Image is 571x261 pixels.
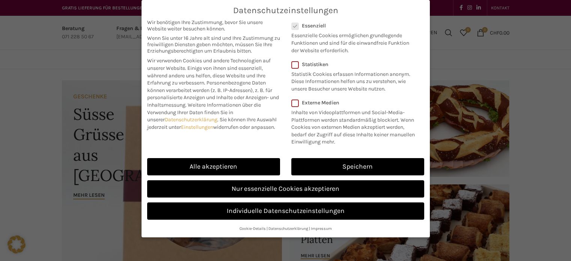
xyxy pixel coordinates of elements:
a: Cookie-Details [240,226,266,231]
span: Datenschutzeinstellungen [233,6,338,15]
a: Speichern [291,158,424,175]
span: Wenn Sie unter 16 Jahre alt sind und Ihre Zustimmung zu freiwilligen Diensten geben möchten, müss... [147,35,280,54]
label: Externe Medien [291,100,419,106]
a: Alle akzeptieren [147,158,280,175]
label: Statistiken [291,61,414,68]
a: Impressum [311,226,332,231]
a: Einstellungen [181,124,213,130]
label: Essenziell [291,23,414,29]
p: Statistik Cookies erfassen Informationen anonym. Diese Informationen helfen uns zu verstehen, wie... [291,68,414,93]
a: Nur essenzielle Cookies akzeptieren [147,180,424,198]
p: Essenzielle Cookies ermöglichen grundlegende Funktionen und sind für die einwandfreie Funktion de... [291,29,414,54]
span: Wir verwenden Cookies und andere Technologien auf unserer Website. Einige von ihnen sind essenzie... [147,57,271,86]
a: Individuelle Datenschutzeinstellungen [147,202,424,220]
span: Personenbezogene Daten können verarbeitet werden (z. B. IP-Adressen), z. B. für personalisierte A... [147,80,279,108]
p: Inhalte von Videoplattformen und Social-Media-Plattformen werden standardmäßig blockiert. Wenn Co... [291,106,419,146]
a: Datenschutzerklärung [268,226,308,231]
span: Weitere Informationen über die Verwendung Ihrer Daten finden Sie in unserer . [147,102,261,123]
a: Datenschutzerklärung [165,116,217,123]
span: Sie können Ihre Auswahl jederzeit unter widerrufen oder anpassen. [147,116,277,130]
span: Wir benötigen Ihre Zustimmung, bevor Sie unsere Website weiter besuchen können. [147,19,280,32]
